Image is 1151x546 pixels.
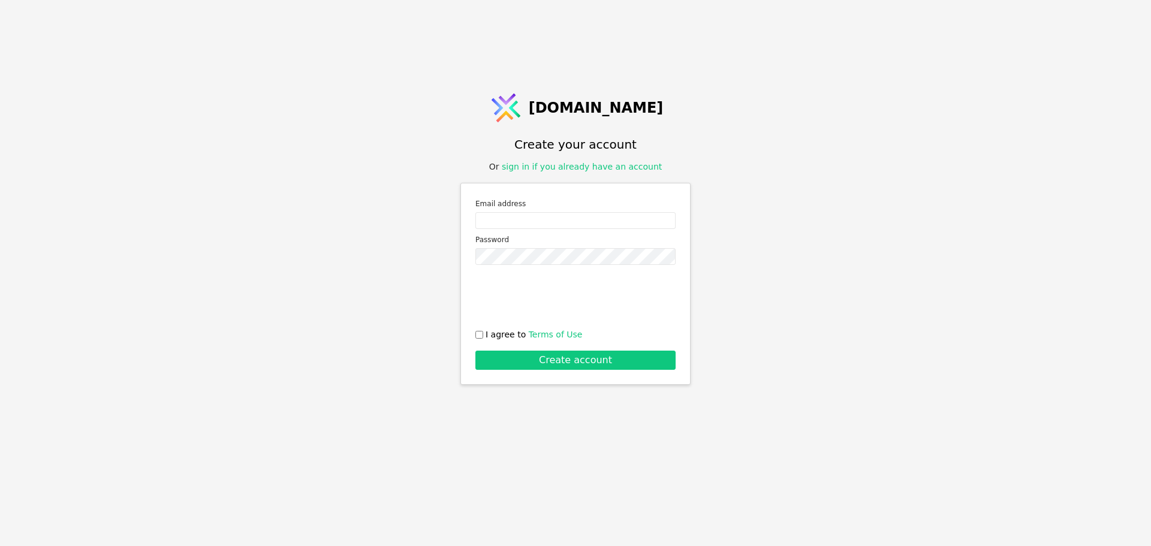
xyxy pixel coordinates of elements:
[489,161,662,173] div: Or
[529,97,664,119] span: [DOMAIN_NAME]
[475,248,676,265] input: Password
[529,330,583,339] a: Terms of Use
[475,331,483,339] input: I agree to Terms of Use
[475,351,676,370] button: Create account
[475,234,676,246] label: Password
[484,274,667,321] iframe: reCAPTCHA
[514,135,637,153] h1: Create your account
[488,90,664,126] a: [DOMAIN_NAME]
[475,198,676,210] label: Email address
[475,212,676,229] input: Email address
[502,162,662,171] a: sign in if you already have an account
[486,328,582,341] span: I agree to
